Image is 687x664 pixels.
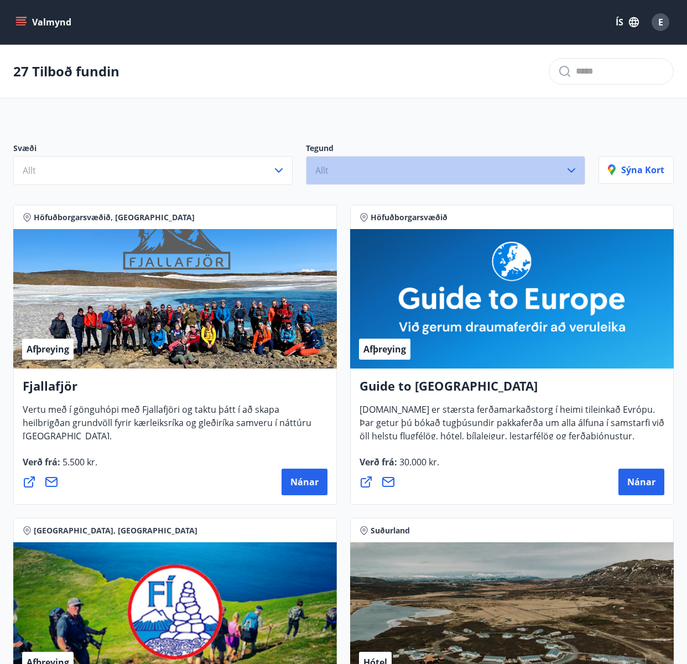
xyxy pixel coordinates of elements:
[371,525,410,536] span: Suðurland
[371,212,447,223] span: Höfuðborgarsvæðið
[618,469,664,495] button: Nánar
[23,403,311,451] span: Vertu með í gönguhópi með Fjallafjöri og taktu þátt í að skapa heilbrigðan grundvöll fyrir kærlei...
[360,377,664,403] h4: Guide to [GEOGRAPHIC_DATA]
[598,156,674,184] button: Sýna kort
[60,456,97,468] span: 5.500 kr.
[360,403,664,451] span: [DOMAIN_NAME] er stærsta ferðamarkaðstorg í heimi tileinkað Evrópu. Þar getur þú bókað tugþúsundi...
[360,456,439,477] span: Verð frá :
[34,212,195,223] span: Höfuðborgarsvæðið, [GEOGRAPHIC_DATA]
[363,343,406,355] span: Afþreying
[610,12,645,32] button: ÍS
[315,164,329,177] span: Allt
[13,156,293,185] button: Allt
[13,143,293,156] p: Svæði
[306,156,585,185] button: Allt
[23,164,36,177] span: Allt
[608,164,664,176] p: Sýna kort
[290,476,319,488] span: Nánar
[627,476,655,488] span: Nánar
[23,456,97,477] span: Verð frá :
[13,12,76,32] button: menu
[306,143,585,156] p: Tegund
[23,377,327,403] h4: Fjallafjör
[27,343,69,355] span: Afþreying
[282,469,327,495] button: Nánar
[647,9,674,35] button: E
[13,62,119,81] p: 27 Tilboð fundin
[34,525,197,536] span: [GEOGRAPHIC_DATA], [GEOGRAPHIC_DATA]
[397,456,439,468] span: 30.000 kr.
[658,16,663,28] span: E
